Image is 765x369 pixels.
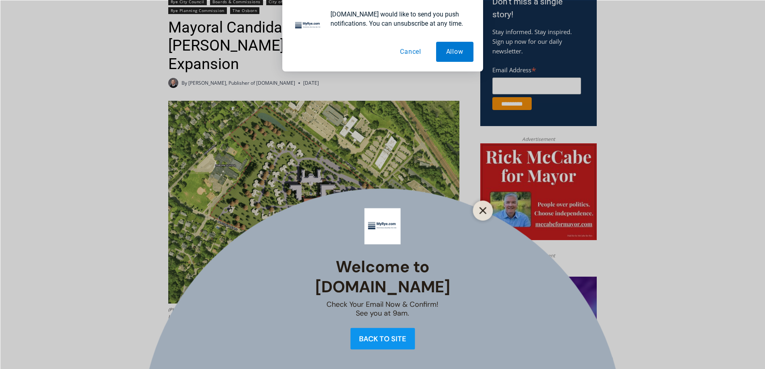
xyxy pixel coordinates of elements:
[203,0,379,78] div: "We would have speakers with experience in local journalism speak to us about their experiences a...
[324,10,473,28] div: [DOMAIN_NAME] would like to send you push notifications. You can unsubscribe at any time.
[210,80,372,98] span: Intern @ [DOMAIN_NAME]
[436,42,473,62] button: Allow
[193,78,389,100] a: Intern @ [DOMAIN_NAME]
[390,42,431,62] button: Cancel
[292,10,324,42] img: notification icon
